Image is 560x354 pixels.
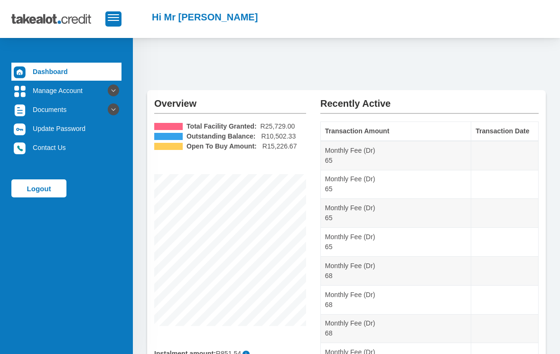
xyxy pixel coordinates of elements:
[187,131,256,141] b: Outstanding Balance:
[11,63,121,81] a: Dashboard
[321,141,471,170] td: Monthly Fee (Dr) 65
[154,90,306,109] h2: Overview
[11,101,121,119] a: Documents
[11,120,121,138] a: Update Password
[321,199,471,228] td: Monthly Fee (Dr) 65
[321,170,471,199] td: Monthly Fee (Dr) 65
[471,122,539,141] th: Transaction Date
[321,228,471,257] td: Monthly Fee (Dr) 65
[187,121,257,131] b: Total Facility Granted:
[321,122,471,141] th: Transaction Amount
[187,141,257,151] b: Open To Buy Amount:
[152,11,258,23] h2: Hi Mr [PERSON_NAME]
[321,285,471,314] td: Monthly Fee (Dr) 68
[321,314,471,343] td: Monthly Fee (Dr) 68
[262,141,297,151] span: R15,226.67
[261,121,295,131] span: R25,729.00
[320,90,539,109] h2: Recently Active
[11,7,105,31] img: takealot_credit_logo.svg
[11,82,121,100] a: Manage Account
[321,256,471,285] td: Monthly Fee (Dr) 68
[11,139,121,157] a: Contact Us
[261,131,296,141] span: R10,502.33
[11,179,66,197] a: Logout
